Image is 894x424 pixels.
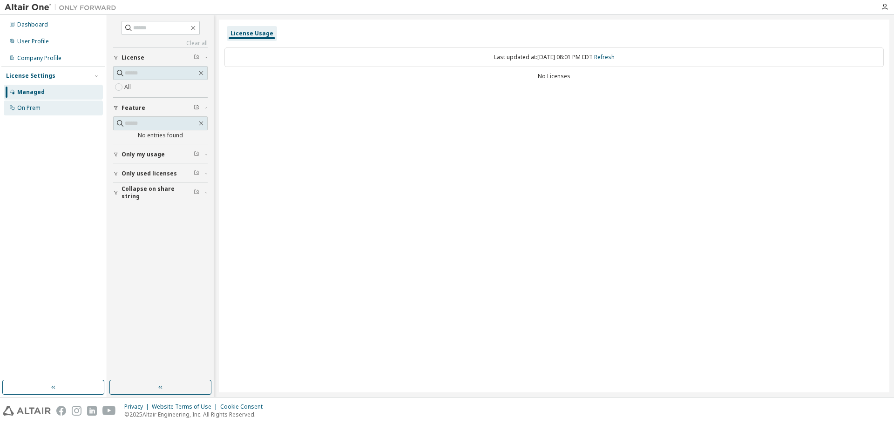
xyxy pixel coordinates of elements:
[124,403,152,411] div: Privacy
[122,54,144,61] span: License
[6,72,55,80] div: License Settings
[56,406,66,416] img: facebook.svg
[122,151,165,158] span: Only my usage
[102,406,116,416] img: youtube.svg
[17,38,49,45] div: User Profile
[113,40,208,47] a: Clear all
[87,406,97,416] img: linkedin.svg
[113,182,208,203] button: Collapse on share string
[17,88,45,96] div: Managed
[113,98,208,118] button: Feature
[122,170,177,177] span: Only used licenses
[194,104,199,112] span: Clear filter
[113,144,208,165] button: Only my usage
[124,81,133,93] label: All
[194,54,199,61] span: Clear filter
[122,185,194,200] span: Collapse on share string
[194,151,199,158] span: Clear filter
[113,163,208,184] button: Only used licenses
[113,47,208,68] button: License
[194,170,199,177] span: Clear filter
[17,104,41,112] div: On Prem
[17,21,48,28] div: Dashboard
[3,406,51,416] img: altair_logo.svg
[122,104,145,112] span: Feature
[594,53,615,61] a: Refresh
[220,403,268,411] div: Cookie Consent
[72,406,81,416] img: instagram.svg
[152,403,220,411] div: Website Terms of Use
[230,30,273,37] div: License Usage
[194,189,199,196] span: Clear filter
[5,3,121,12] img: Altair One
[17,54,61,62] div: Company Profile
[113,132,208,139] div: No entries found
[224,73,884,80] div: No Licenses
[124,411,268,418] p: © 2025 Altair Engineering, Inc. All Rights Reserved.
[224,47,884,67] div: Last updated at: [DATE] 08:01 PM EDT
